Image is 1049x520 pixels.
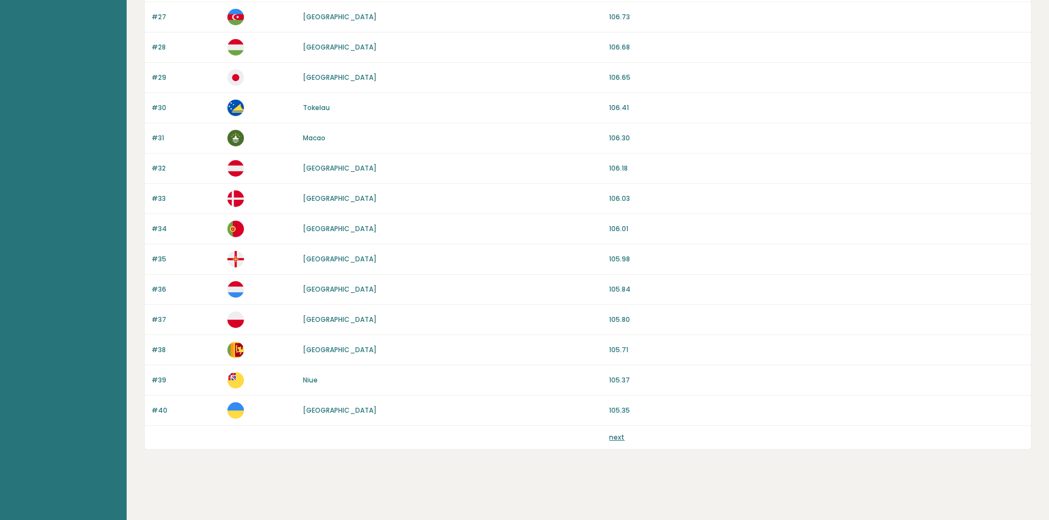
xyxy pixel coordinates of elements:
a: Tokelau [303,103,330,112]
p: #27 [151,12,221,22]
a: [GEOGRAPHIC_DATA] [303,12,377,21]
p: #37 [151,315,221,325]
p: #30 [151,103,221,113]
p: 105.37 [609,375,1024,385]
a: [GEOGRAPHIC_DATA] [303,254,377,264]
a: [GEOGRAPHIC_DATA] [303,194,377,203]
img: gg.svg [227,251,244,267]
p: 106.68 [609,42,1024,52]
img: tk.svg [227,100,244,116]
p: 105.71 [609,345,1024,355]
p: #35 [151,254,221,264]
p: 106.03 [609,194,1024,204]
img: mo.svg [227,130,244,146]
p: 106.01 [609,224,1024,234]
p: #29 [151,73,221,83]
a: [GEOGRAPHIC_DATA] [303,406,377,415]
p: #32 [151,163,221,173]
img: ua.svg [227,402,244,419]
p: #31 [151,133,221,143]
img: dk.svg [227,190,244,207]
p: 106.18 [609,163,1024,173]
p: #40 [151,406,221,415]
img: az.svg [227,9,244,25]
img: pl.svg [227,311,244,328]
a: [GEOGRAPHIC_DATA] [303,73,377,82]
p: 106.41 [609,103,1024,113]
p: #33 [151,194,221,204]
p: #36 [151,284,221,294]
img: jp.svg [227,69,244,86]
p: #34 [151,224,221,234]
a: [GEOGRAPHIC_DATA] [303,315,377,324]
a: next [609,433,624,442]
a: Niue [303,375,318,385]
img: pt.svg [227,221,244,237]
img: lu.svg [227,281,244,298]
img: lk.svg [227,342,244,358]
p: 105.98 [609,254,1024,264]
img: hu.svg [227,39,244,56]
p: 106.30 [609,133,1024,143]
p: #38 [151,345,221,355]
a: [GEOGRAPHIC_DATA] [303,163,377,173]
a: [GEOGRAPHIC_DATA] [303,284,377,294]
img: nu.svg [227,372,244,388]
img: at.svg [227,160,244,177]
p: 105.80 [609,315,1024,325]
p: #39 [151,375,221,385]
a: Macao [303,133,325,143]
p: 105.84 [609,284,1024,294]
p: #28 [151,42,221,52]
p: 106.73 [609,12,1024,22]
p: 106.65 [609,73,1024,83]
a: [GEOGRAPHIC_DATA] [303,224,377,233]
a: [GEOGRAPHIC_DATA] [303,345,377,354]
p: 105.35 [609,406,1024,415]
a: [GEOGRAPHIC_DATA] [303,42,377,52]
